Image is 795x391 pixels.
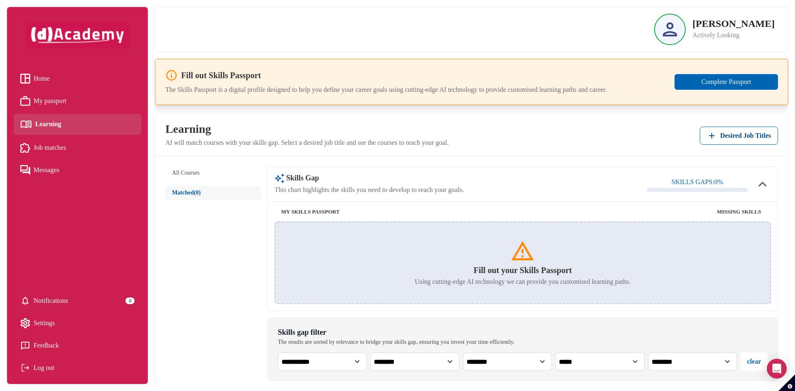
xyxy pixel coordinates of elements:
[278,328,515,337] div: Skills gap filter
[672,176,723,188] div: SKILLS GAPS: 0 %
[663,22,677,36] img: Profile
[34,72,50,85] span: Home
[20,363,30,373] img: Log out
[20,72,135,85] a: Home iconHome
[26,21,129,48] img: dAcademy
[778,374,795,391] button: Set cookie preferences
[165,122,448,136] h3: Learning
[34,317,55,329] span: Settings
[692,30,775,40] p: Actively Looking
[20,117,135,132] a: Learning iconLearning
[20,165,30,175] img: Messages icon
[34,295,68,307] span: Notifications
[125,297,135,304] div: 0
[20,142,135,154] a: Job matches iconJob matches
[165,69,178,82] img: info
[278,339,515,346] div: The results are sorted by relevance to bridge your skills gap, ensuring you invest your time effi...
[275,173,464,183] h3: Skills Gap
[35,118,61,130] span: Learning
[415,277,631,287] p: Using cutting-edge AI technology we can provide you customised learning paths.
[692,19,775,29] p: [PERSON_NAME]
[275,185,464,195] p: This chart highlights the skills you need to develop to reach your goals.
[680,77,773,87] div: Complete Passport
[20,296,30,306] img: setting
[20,341,30,350] img: feedback
[747,356,761,367] div: clear
[754,176,771,192] img: icon
[510,239,535,264] img: icon
[707,131,717,141] img: add icon
[20,74,30,84] img: Home icon
[20,318,30,328] img: setting
[20,143,30,153] img: Job matches icon
[20,96,30,106] img: My passport icon
[521,209,761,215] h5: MISSING SKILLS
[740,353,768,371] button: clear
[20,362,135,374] div: Log out
[165,186,261,200] button: Matched(0)
[165,138,448,148] p: AI will match courses with your skills gap. Select a desired job title and see the courses to rea...
[165,166,261,180] button: All Courses
[474,265,572,275] h5: Fill out your Skills Passport
[675,74,778,90] button: Complete Passport
[181,70,261,80] h3: Fill out Skills Passport
[767,359,787,379] div: Open Intercom Messenger
[165,85,625,95] p: The Skills Passport is a digital profile designed to help you define your career goals using cutt...
[281,209,521,215] h5: MY SKILLS PASSPORT
[20,339,135,352] a: Feedback
[34,95,67,107] span: My passport
[700,127,778,145] button: Add desired job titles
[720,130,771,142] span: Desired Job Titles
[20,117,32,132] img: Learning icon
[275,173,284,183] img: AI Course Suggestion
[34,142,66,154] span: Job matches
[20,164,135,176] a: Messages iconMessages
[20,95,135,107] a: My passport iconMy passport
[34,164,59,176] span: Messages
